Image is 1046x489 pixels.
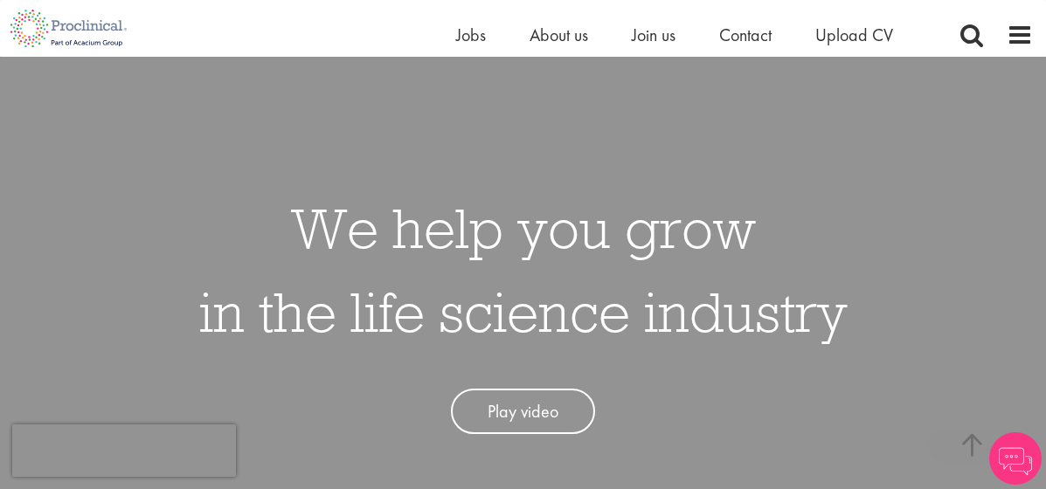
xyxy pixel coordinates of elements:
a: Upload CV [815,24,893,46]
a: About us [530,24,588,46]
img: Chatbot [989,432,1042,485]
h1: We help you grow in the life science industry [199,186,848,354]
a: Join us [632,24,675,46]
a: Jobs [456,24,486,46]
a: Play video [451,389,595,435]
a: Contact [719,24,772,46]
